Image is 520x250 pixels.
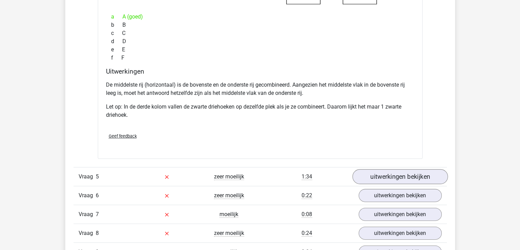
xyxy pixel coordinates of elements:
span: b [111,21,122,29]
a: uitwerkingen bekijken [359,208,442,221]
span: Geef feedback [109,134,137,139]
a: uitwerkingen bekijken [352,169,448,184]
div: E [106,46,414,54]
a: uitwerkingen bekijken [359,227,442,240]
span: 0:24 [302,230,312,237]
span: moeilijk [219,211,238,218]
span: a [111,13,122,21]
span: 7 [96,211,99,217]
span: 8 [96,230,99,236]
span: 0:08 [302,211,312,218]
div: A (goed) [106,13,414,21]
span: c [111,29,122,37]
p: De middelste rij (horizontaal) is de bovenste en de onderste rij gecombineerd. Aangezien het midd... [106,81,414,97]
span: Vraag [79,173,96,181]
div: D [106,37,414,46]
h4: Uitwerkingen [106,67,414,75]
span: zeer moeilijk [214,192,244,199]
div: B [106,21,414,29]
div: F [106,54,414,62]
span: 0:22 [302,192,312,199]
span: f [111,54,121,62]
p: Let op: In de derde kolom vallen de zwarte driehoeken op dezelfde plek als je ze combineert. Daar... [106,103,414,119]
span: Vraag [79,191,96,200]
span: zeer moeilijk [214,230,244,237]
a: uitwerkingen bekijken [359,189,442,202]
span: d [111,37,122,46]
span: 5 [96,173,99,180]
span: Vraag [79,229,96,237]
div: C [106,29,414,37]
span: 6 [96,192,99,199]
span: Vraag [79,210,96,218]
span: 1:34 [302,173,312,180]
span: zeer moeilijk [214,173,244,180]
span: e [111,46,122,54]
